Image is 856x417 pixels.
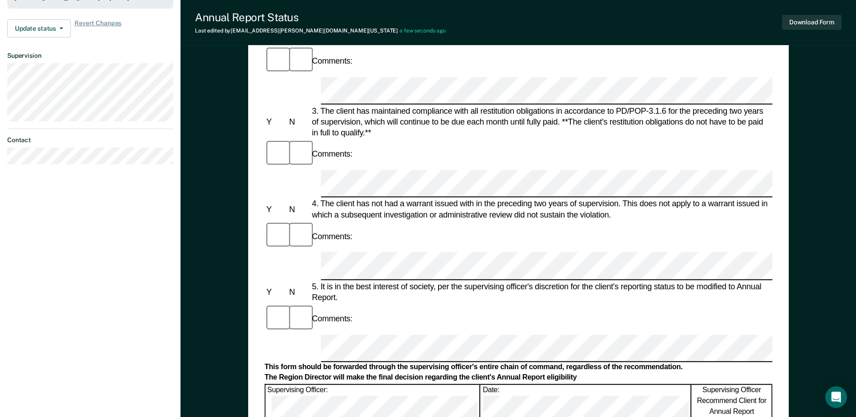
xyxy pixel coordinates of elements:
div: Comments: [310,231,354,242]
dt: Contact [7,136,173,144]
button: Download Form [782,15,842,30]
div: N [287,116,310,127]
div: 4. The client has not had a warrant issued with in the preceding two years of supervision. This d... [310,199,773,220]
span: Revert Changes [74,19,121,37]
div: 3. The client has maintained compliance with all restitution obligations in accordance to PD/POP-... [310,105,773,138]
div: Y [264,286,287,297]
div: This form should be forwarded through the supervising officer's entire chain of command, regardle... [264,363,772,372]
div: The Region Director will make the final decision regarding the client's Annual Report eligibility [264,373,772,383]
div: Annual Report Status [195,11,446,24]
dt: Supervision [7,52,173,60]
div: Comments: [310,313,354,324]
div: Comments: [310,56,354,66]
div: 5. It is in the best interest of society, per the supervising officer's discretion for the client... [310,281,773,302]
button: Update status [7,19,71,37]
div: Comments: [310,148,354,159]
div: Y [264,204,287,215]
div: Last edited by [EMAIL_ADDRESS][PERSON_NAME][DOMAIN_NAME][US_STATE] [195,28,446,34]
span: a few seconds ago [399,28,446,34]
div: Y [264,116,287,127]
div: N [287,286,310,297]
div: Open Intercom Messenger [825,386,847,408]
div: N [287,204,310,215]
